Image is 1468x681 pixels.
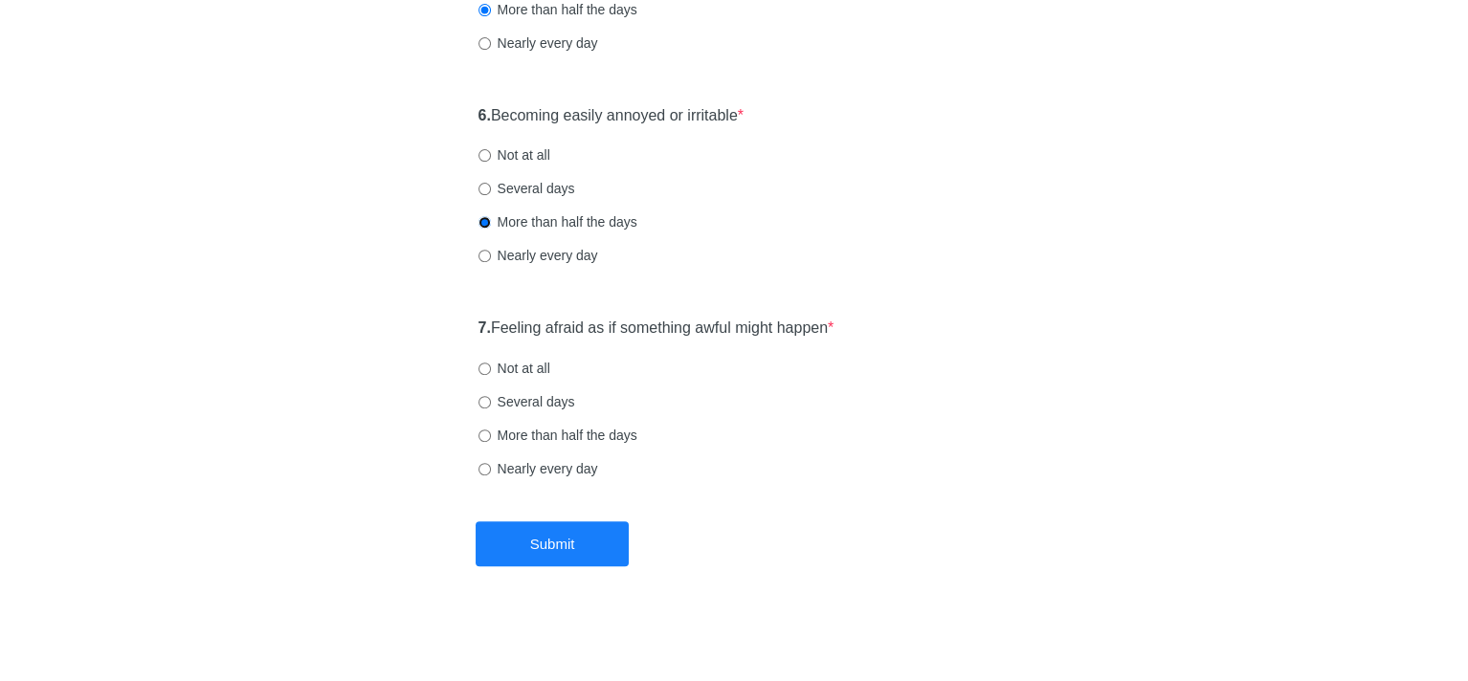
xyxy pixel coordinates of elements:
label: Not at all [478,145,550,165]
label: Nearly every day [478,33,598,53]
label: Several days [478,179,575,198]
label: Becoming easily annoyed or irritable [478,105,745,127]
input: Several days [478,396,491,408]
label: Several days [478,392,575,411]
input: Not at all [478,362,491,375]
strong: 7. [478,319,491,336]
label: Not at all [478,359,550,378]
label: Nearly every day [478,459,598,478]
label: More than half the days [478,426,637,445]
input: Nearly every day [478,37,491,50]
label: More than half the days [478,212,637,231]
input: Nearly every day [478,463,491,475]
label: Feeling afraid as if something awful might happen [478,318,834,340]
input: More than half the days [478,4,491,16]
label: Nearly every day [478,246,598,265]
input: More than half the days [478,429,491,442]
input: Not at all [478,149,491,162]
input: Nearly every day [478,250,491,262]
input: More than half the days [478,216,491,229]
button: Submit [476,521,629,566]
input: Several days [478,183,491,195]
strong: 6. [478,107,491,123]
